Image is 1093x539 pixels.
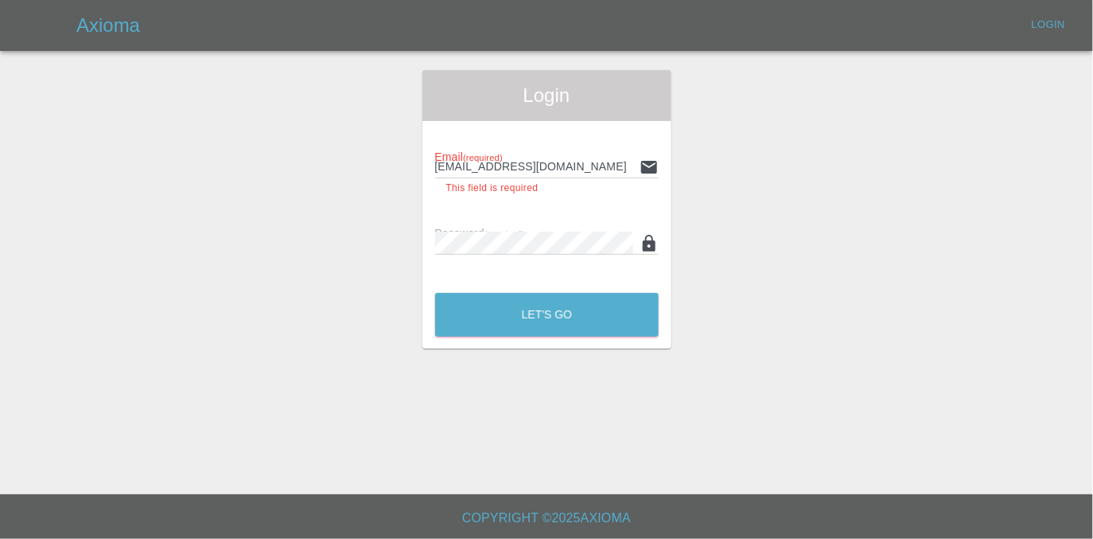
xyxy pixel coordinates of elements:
[435,150,503,163] span: Email
[435,83,659,108] span: Login
[76,13,140,38] h5: Axioma
[463,153,503,162] small: (required)
[13,507,1080,529] h6: Copyright © 2025 Axioma
[446,181,648,197] p: This field is required
[1023,13,1074,37] a: Login
[435,227,524,240] span: Password
[435,293,659,337] button: Let's Go
[484,229,524,239] small: (required)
